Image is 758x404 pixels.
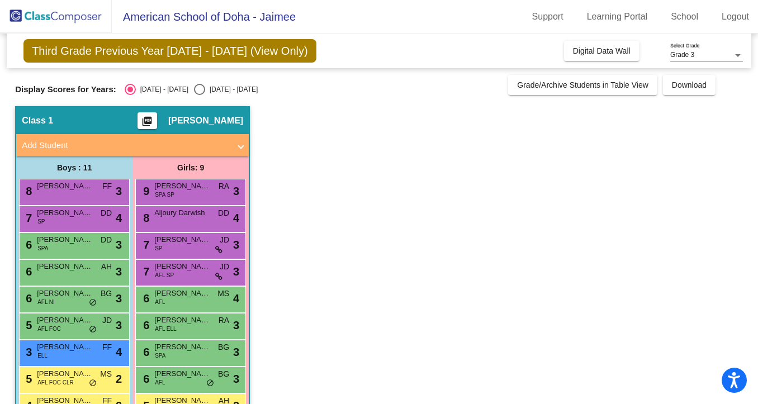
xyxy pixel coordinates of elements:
[523,8,572,26] a: Support
[116,210,122,226] span: 4
[670,51,694,59] span: Grade 3
[23,265,32,278] span: 6
[155,325,177,333] span: AFL ELL
[101,234,112,246] span: DD
[154,315,210,326] span: [PERSON_NAME]
[116,290,122,307] span: 3
[116,183,122,199] span: 3
[140,292,149,305] span: 6
[233,290,239,307] span: 4
[155,191,174,199] span: SPA SP
[101,261,112,273] span: AH
[102,180,112,192] span: FF
[233,317,239,334] span: 3
[140,185,149,197] span: 9
[155,351,165,360] span: SPA
[37,288,93,299] span: [PERSON_NAME]
[23,39,316,63] span: Third Grade Previous Year [DATE] - [DATE] (View Only)
[116,317,122,334] span: 3
[218,341,229,353] span: BG
[154,288,210,299] span: [PERSON_NAME]
[37,298,55,306] span: AFL NI
[37,244,48,253] span: SPA
[37,325,61,333] span: AFL FOC
[37,234,93,245] span: [PERSON_NAME] ([PERSON_NAME]) [PERSON_NAME]
[218,368,229,380] span: BG
[23,373,32,385] span: 5
[23,212,32,224] span: 7
[205,84,258,94] div: [DATE] - [DATE]
[140,346,149,358] span: 6
[154,368,210,379] span: [PERSON_NAME]
[101,207,112,219] span: DD
[233,263,239,280] span: 3
[206,379,214,388] span: do_not_disturb_alt
[233,210,239,226] span: 4
[713,8,758,26] a: Logout
[154,207,210,218] span: Aljoury Darwish
[15,84,116,94] span: Display Scores for Years:
[101,288,112,300] span: BG
[220,234,229,246] span: JD
[22,115,53,126] span: Class 1
[233,344,239,360] span: 3
[37,207,93,218] span: [PERSON_NAME]
[672,80,707,89] span: Download
[219,180,229,192] span: RA
[154,261,210,272] span: [PERSON_NAME]
[89,325,97,334] span: do_not_disturb_alt
[138,112,157,129] button: Print Students Details
[23,319,32,331] span: 5
[217,288,229,300] span: MS
[37,180,93,192] span: [PERSON_NAME]
[37,261,93,272] span: [PERSON_NAME]
[140,116,154,131] mat-icon: picture_as_pdf
[154,234,210,245] span: [PERSON_NAME]
[37,368,93,379] span: [PERSON_NAME]
[140,265,149,278] span: 7
[140,319,149,331] span: 6
[663,75,716,95] button: Download
[116,370,122,387] span: 2
[23,239,32,251] span: 6
[218,207,229,219] span: DD
[517,80,648,89] span: Grade/Archive Students in Table View
[154,341,210,353] span: [PERSON_NAME]
[508,75,657,95] button: Grade/Archive Students in Table View
[37,217,45,226] span: SP
[23,185,32,197] span: 8
[140,373,149,385] span: 6
[116,263,122,280] span: 3
[116,236,122,253] span: 3
[16,156,132,179] div: Boys : 11
[136,84,188,94] div: [DATE] - [DATE]
[233,236,239,253] span: 3
[37,341,93,353] span: [PERSON_NAME]
[155,298,165,306] span: AFL
[37,315,93,326] span: [PERSON_NAME]
[564,41,639,61] button: Digital Data Wall
[23,292,32,305] span: 6
[220,261,229,273] span: JD
[89,379,97,388] span: do_not_disturb_alt
[23,346,32,358] span: 3
[102,315,112,326] span: JD
[233,370,239,387] span: 3
[155,378,165,387] span: AFL
[219,315,229,326] span: RA
[155,271,174,279] span: AFL SP
[132,156,249,179] div: Girls: 9
[140,212,149,224] span: 8
[37,351,48,360] span: ELL
[37,378,74,387] span: AFL FOC CLR
[16,134,249,156] mat-expansion-panel-header: Add Student
[89,298,97,307] span: do_not_disturb_alt
[578,8,657,26] a: Learning Portal
[112,8,296,26] span: American School of Doha - Jaimee
[102,341,112,353] span: FF
[573,46,631,55] span: Digital Data Wall
[662,8,707,26] a: School
[140,239,149,251] span: 7
[100,368,112,380] span: MS
[116,344,122,360] span: 4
